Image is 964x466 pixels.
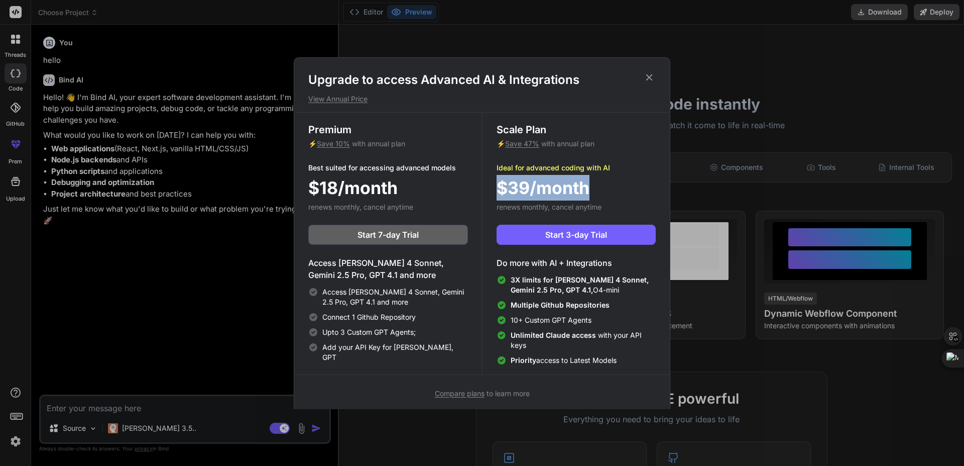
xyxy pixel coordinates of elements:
[308,139,468,149] p: ⚡ with annual plan
[322,342,468,362] span: Add your API Key for [PERSON_NAME], GPT
[511,301,610,309] span: Multiple Github Repositories
[322,287,468,307] span: Access [PERSON_NAME] 4 Sonnet, Gemini 2.5 Pro, GPT 4.1 and more
[497,203,601,211] span: renews monthly, cancel anytime
[497,175,589,201] span: $39/month
[322,312,416,322] span: Connect 1 Github Repository
[511,330,656,350] span: with your API keys
[308,163,468,173] p: Best suited for accessing advanced models
[497,257,656,269] h4: Do more with AI + Integrations
[357,229,419,241] span: Start 7-day Trial
[511,355,617,365] span: access to Latest Models
[317,139,350,148] span: Save 10%
[435,389,530,398] span: to learn more
[308,203,413,211] span: renews monthly, cancel anytime
[308,94,656,104] p: View Annual Price
[545,229,607,241] span: Start 3-day Trial
[497,225,656,245] button: Start 3-day Trial
[308,72,656,88] h1: Upgrade to access Advanced AI & Integrations
[497,123,656,137] h3: Scale Plan
[511,275,649,294] span: 3X limits for [PERSON_NAME] 4 Sonnet, Gemini 2.5 Pro, GPT 4.1,
[505,139,539,148] span: Save 47%
[308,175,398,201] span: $18/month
[497,139,656,149] p: ⚡ with annual plan
[308,257,468,281] h4: Access [PERSON_NAME] 4 Sonnet, Gemini 2.5 Pro, GPT 4.1 and more
[511,356,536,364] span: Priority
[308,123,468,137] h3: Premium
[435,389,485,398] span: Compare plans
[511,331,598,339] span: Unlimited Claude access
[497,163,656,173] p: Ideal for advanced coding with AI
[511,315,591,325] span: 10+ Custom GPT Agents
[322,327,416,337] span: Upto 3 Custom GPT Agents;
[308,225,468,245] button: Start 7-day Trial
[511,275,656,295] span: O4-mini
